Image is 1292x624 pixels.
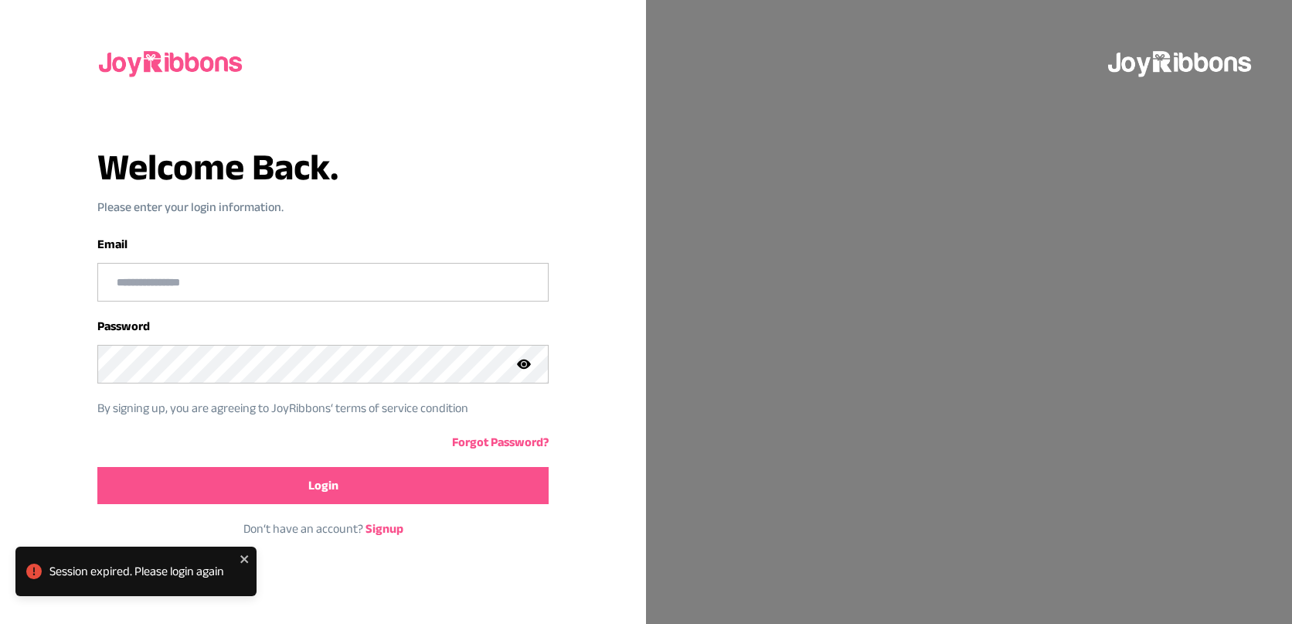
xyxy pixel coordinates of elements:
label: Email [97,237,127,251]
button: close [240,553,250,565]
p: By signing up, you are agreeing to JoyRibbons‘ terms of service condition [97,399,525,418]
a: Forgot Password? [452,435,549,448]
img: joyribbons [97,37,246,87]
img: joyribbons [1107,37,1255,87]
label: Password [97,319,150,332]
div: Session expired. Please login again [49,562,235,581]
h3: Welcome Back. [97,148,548,186]
p: Don‘t have an account? [97,520,548,538]
button: Login [97,467,548,504]
span: Login [308,476,338,495]
p: Please enter your login information. [97,198,548,217]
a: Signup [365,522,403,535]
